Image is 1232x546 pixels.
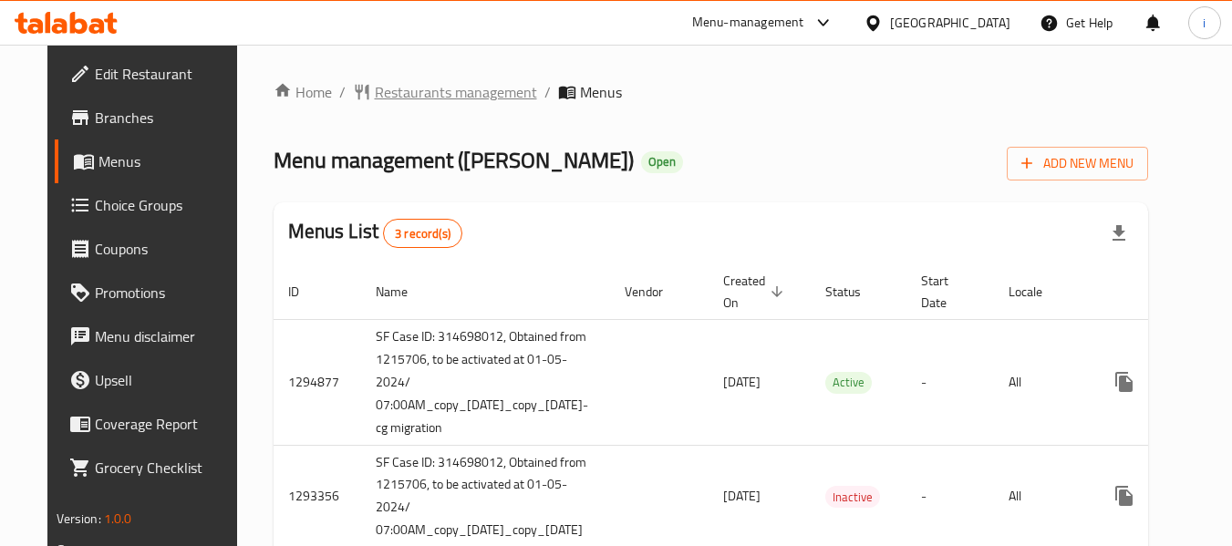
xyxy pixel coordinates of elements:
[692,12,804,34] div: Menu-management
[339,81,346,103] li: /
[825,486,880,508] div: Inactive
[723,484,761,508] span: [DATE]
[825,372,872,394] div: Active
[641,151,683,173] div: Open
[376,281,431,303] span: Name
[95,194,239,216] span: Choice Groups
[274,81,1149,103] nav: breadcrumb
[1007,147,1148,180] button: Add New Menu
[361,319,610,445] td: SF Case ID: 314698012, Obtained from 1215706, to be activated at 01-05-2024/ 07:00AM_copy_[DATE]_...
[384,225,461,242] span: 3 record(s)
[98,150,239,172] span: Menus
[95,413,239,435] span: Coverage Report
[95,369,239,391] span: Upsell
[274,139,634,180] span: Menu management ( [PERSON_NAME] )
[921,270,972,314] span: Start Date
[641,154,683,170] span: Open
[383,219,462,248] div: Total records count
[1146,360,1190,404] button: Change Status
[55,96,254,139] a: Branches
[288,218,462,248] h2: Menus List
[544,81,551,103] li: /
[57,507,101,531] span: Version:
[825,281,885,303] span: Status
[95,282,239,304] span: Promotions
[580,81,622,103] span: Menus
[890,13,1010,33] div: [GEOGRAPHIC_DATA]
[95,325,239,347] span: Menu disclaimer
[1021,152,1134,175] span: Add New Menu
[625,281,687,303] span: Vendor
[723,370,761,394] span: [DATE]
[1103,474,1146,518] button: more
[1097,211,1141,255] div: Export file
[723,270,789,314] span: Created On
[274,81,332,103] a: Home
[353,81,537,103] a: Restaurants management
[274,319,361,445] td: 1294877
[55,358,254,402] a: Upsell
[994,319,1088,445] td: All
[55,183,254,227] a: Choice Groups
[104,507,132,531] span: 1.0.0
[55,402,254,446] a: Coverage Report
[1009,281,1066,303] span: Locale
[55,271,254,314] a: Promotions
[95,63,239,85] span: Edit Restaurant
[375,81,537,103] span: Restaurants management
[1103,360,1146,404] button: more
[288,281,323,303] span: ID
[825,487,880,508] span: Inactive
[95,238,239,260] span: Coupons
[95,457,239,479] span: Grocery Checklist
[906,319,994,445] td: -
[55,227,254,271] a: Coupons
[55,52,254,96] a: Edit Restaurant
[55,314,254,358] a: Menu disclaimer
[95,107,239,129] span: Branches
[55,446,254,489] a: Grocery Checklist
[1146,474,1190,518] button: Change Status
[55,139,254,183] a: Menus
[1203,13,1206,33] span: i
[825,372,872,393] span: Active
